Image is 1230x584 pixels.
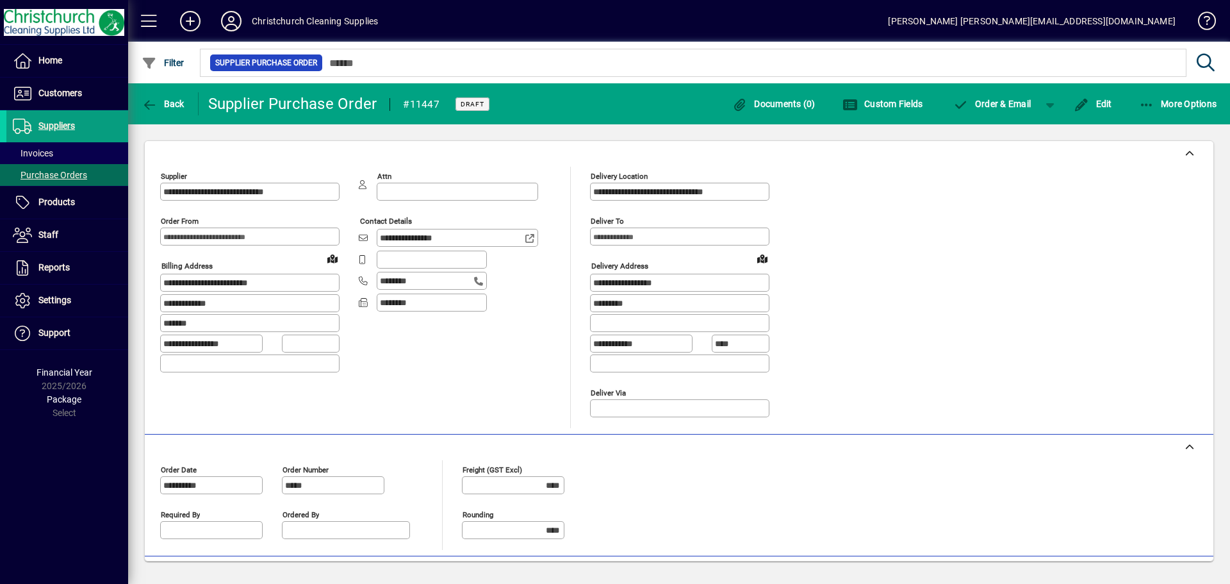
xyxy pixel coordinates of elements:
[946,92,1037,115] button: Order & Email
[138,51,188,74] button: Filter
[1070,92,1115,115] button: Edit
[283,510,319,519] mat-label: Ordered by
[38,328,70,338] span: Support
[1074,99,1112,109] span: Edit
[1188,3,1214,44] a: Knowledge Base
[13,148,53,158] span: Invoices
[729,92,819,115] button: Documents (0)
[161,510,200,519] mat-label: Required by
[128,92,199,115] app-page-header-button: Back
[6,187,128,219] a: Products
[138,92,188,115] button: Back
[38,262,70,272] span: Reports
[732,99,816,109] span: Documents (0)
[1136,92,1220,115] button: More Options
[839,92,926,115] button: Custom Fields
[591,388,626,397] mat-label: Deliver via
[142,58,184,68] span: Filter
[6,45,128,77] a: Home
[38,88,82,98] span: Customers
[161,217,199,226] mat-label: Order from
[161,172,187,181] mat-label: Supplier
[38,55,62,65] span: Home
[6,252,128,284] a: Reports
[252,11,378,31] div: Christchurch Cleaning Supplies
[591,172,648,181] mat-label: Delivery Location
[463,465,522,474] mat-label: Freight (GST excl)
[161,465,197,474] mat-label: Order date
[215,56,317,69] span: Supplier Purchase Order
[953,99,1031,109] span: Order & Email
[888,11,1176,31] div: [PERSON_NAME] [PERSON_NAME][EMAIL_ADDRESS][DOMAIN_NAME]
[6,78,128,110] a: Customers
[591,217,624,226] mat-label: Deliver To
[403,94,439,115] div: #11447
[13,170,87,180] span: Purchase Orders
[211,10,252,33] button: Profile
[283,465,329,474] mat-label: Order number
[752,248,773,269] a: View on map
[38,229,58,240] span: Staff
[6,219,128,251] a: Staff
[1139,99,1217,109] span: More Options
[37,367,92,378] span: Financial Year
[6,164,128,186] a: Purchase Orders
[322,248,343,269] a: View on map
[842,99,923,109] span: Custom Fields
[6,285,128,317] a: Settings
[463,510,493,519] mat-label: Rounding
[6,317,128,349] a: Support
[208,94,377,114] div: Supplier Purchase Order
[38,121,75,131] span: Suppliers
[461,100,484,108] span: Draft
[38,197,75,207] span: Products
[170,10,211,33] button: Add
[47,394,81,405] span: Package
[142,99,184,109] span: Back
[38,295,71,305] span: Settings
[377,172,391,181] mat-label: Attn
[6,142,128,164] a: Invoices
